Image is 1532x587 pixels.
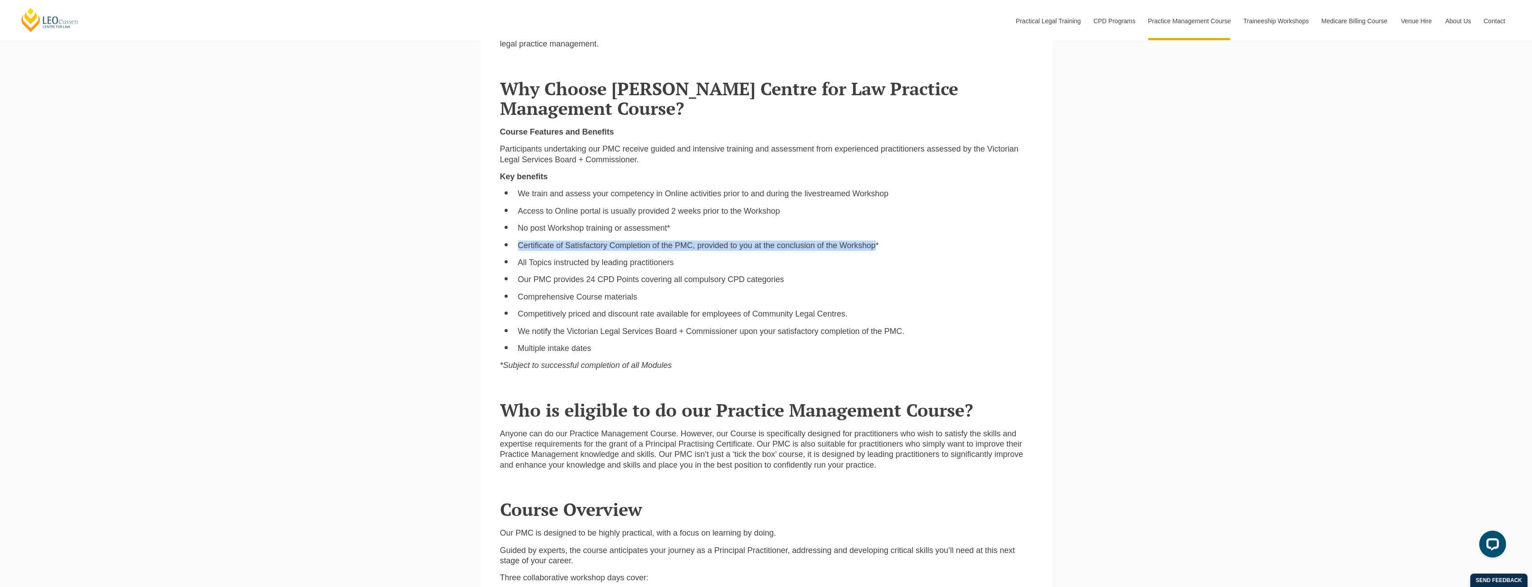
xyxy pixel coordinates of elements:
[518,241,1032,251] li: Certificate of Satisfactory Completion of the PMC, provided to you at the conclusion of the Works...
[500,79,1032,118] h2: Why Choose [PERSON_NAME] Centre for Law Practice Management Course?
[518,274,1032,285] li: Our PMC provides 24 CPD Points covering all compulsory CPD categories
[1009,2,1087,40] a: Practical Legal Training
[1237,2,1315,40] a: Traineeship Workshops
[1142,2,1237,40] a: Practice Management Course
[500,144,1032,165] p: Participants undertaking our PMC receive guided and intensive training and assessment from experi...
[518,189,1032,199] li: We train and assess your competency in Online activities prior to and during the livestreamed Wor...
[20,7,80,33] a: [PERSON_NAME] Centre for Law
[518,258,1032,268] li: All Topics instructed by leading practitioners
[500,361,672,370] em: *Subject to successful completion of all Modules
[500,172,548,181] strong: Key benefits
[1439,2,1477,40] a: About Us
[500,499,1032,519] h2: Course Overview
[500,528,1032,538] p: Our PMC is designed to be highly practical, with a focus on learning by doing.
[1477,2,1512,40] a: Contact
[518,292,1032,302] li: Comprehensive Course materials
[1472,527,1510,565] iframe: LiveChat chat widget
[1394,2,1439,40] a: Venue Hire
[1086,2,1141,40] a: CPD Programs
[518,326,1032,337] li: We notify the Victorian Legal Services Board + Commissioner upon your satisfactory completion of ...
[518,223,1032,233] li: No post Workshop training or assessment*
[518,343,1032,354] li: Multiple intake dates
[500,545,1032,566] p: Guided by experts, the course anticipates your journey as a Principal Practitioner, addressing an...
[500,127,614,136] strong: Course Features and Benefits
[1315,2,1394,40] a: Medicare Billing Course
[500,400,1032,420] h2: Who is eligible to do our Practice Management Course?
[518,309,1032,319] li: Competitively priced and discount rate available for employees of Community Legal Centres.
[500,429,1032,471] p: Anyone can do our Practice Management Course. However, our Course is specifically designed for pr...
[500,573,1032,583] p: Three collaborative workshop days cover:
[518,206,1032,216] li: Access to Online portal is usually provided 2 weeks prior to the Workshop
